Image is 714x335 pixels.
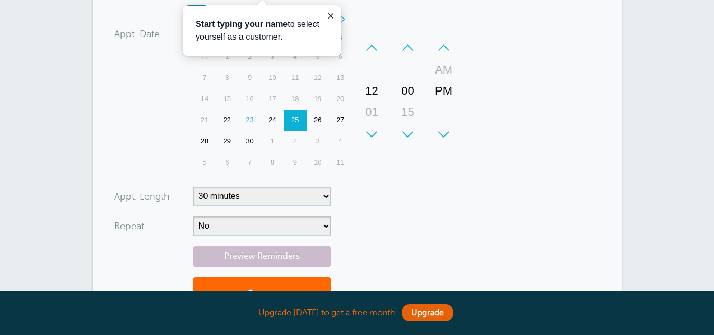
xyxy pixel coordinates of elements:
div: 23 [238,110,261,131]
div: 7 [238,152,261,173]
div: Saturday, September 6 [329,46,352,67]
div: Thursday, September 18 [284,88,307,110]
div: Sunday, September 21 [193,110,216,131]
div: 2 [284,131,307,152]
div: Wednesday, September 10 [261,67,284,88]
div: Thursday, September 25 [284,110,307,131]
div: Tuesday, September 30 [238,131,261,152]
div: 10 [261,67,284,88]
div: Tuesday, September 2 [238,46,261,67]
div: Sunday, September 7 [193,67,216,88]
div: 5 [193,152,216,173]
div: 15 [395,102,421,123]
div: Thursday, October 2 [284,131,307,152]
div: AM [431,59,457,80]
div: 1 [216,46,238,67]
div: 17 [261,88,284,110]
div: 20 [329,88,352,110]
div: 8 [261,152,284,173]
div: Monday, September 15 [216,88,238,110]
div: Monday, September 1 [216,46,238,67]
div: 00 [395,80,421,102]
div: Friday, October 3 [307,131,329,152]
div: Thursday, October 9 [284,152,307,173]
div: Next Year [333,8,352,30]
div: 14 [193,88,216,110]
div: Sunday, September 28 [193,131,216,152]
div: Saturday, October 11 [329,152,352,173]
div: 28 [193,131,216,152]
div: Saturday, September 20 [329,88,352,110]
a: Upgrade [402,304,453,321]
div: 31 [193,46,216,67]
div: Thursday, September 11 [284,67,307,88]
div: 1 [261,131,284,152]
div: 13 [329,67,352,88]
div: 10 [307,152,329,173]
div: Friday, September 12 [307,67,329,88]
button: Save [193,277,331,314]
div: Saturday, September 27 [329,110,352,131]
div: 27 [329,110,352,131]
div: 6 [329,46,352,67]
div: 21 [193,110,216,131]
div: 11 [329,152,352,173]
div: Sunday, September 14 [193,88,216,110]
div: 12 [307,67,329,88]
div: Saturday, October 4 [329,131,352,152]
div: 3 [307,131,329,152]
div: Monday, September 8 [216,67,238,88]
div: Monday, September 29 [216,131,238,152]
div: Monday, October 6 [216,152,238,173]
div: Wednesday, October 1 [261,131,284,152]
div: Tuesday, September 16 [238,88,261,110]
div: 11 [284,67,307,88]
div: Friday, September 26 [307,110,329,131]
div: 8 [216,67,238,88]
div: Wednesday, September 17 [261,88,284,110]
div: Thursday, September 4 [284,46,307,67]
div: 18 [284,88,307,110]
div: 4 [329,131,352,152]
div: Friday, September 19 [307,88,329,110]
div: 30 [395,123,421,144]
div: Wednesday, October 8 [261,152,284,173]
div: 01 [359,102,385,123]
div: Sunday, August 31 [193,46,216,67]
div: Wednesday, September 24 [261,110,284,131]
div: 25 [284,110,307,131]
div: 19 [307,88,329,110]
div: 2 [238,46,261,67]
div: 29 [216,131,238,152]
label: Repeat [114,221,144,231]
div: Minutes [392,37,424,145]
div: 9 [284,152,307,173]
div: Tuesday, October 7 [238,152,261,173]
label: Appt. Length [114,192,170,201]
div: 3 [261,46,284,67]
div: 4 [284,46,307,67]
label: Appt. Date [114,29,160,39]
div: 26 [307,110,329,131]
div: PM [431,80,457,102]
a: Preview Reminders [193,246,331,267]
div: 22 [216,110,238,131]
div: 15 [216,88,238,110]
div: Saturday, September 13 [329,67,352,88]
div: 7 [193,67,216,88]
div: 5 [307,46,329,67]
div: Hours [356,37,388,145]
div: 16 [238,88,261,110]
iframe: tooltip [183,5,341,56]
div: Wednesday, September 3 [261,46,284,67]
div: 12 [359,80,385,102]
div: Today, Tuesday, September 23 [238,110,261,131]
div: Friday, October 10 [307,152,329,173]
div: 24 [261,110,284,131]
div: Sunday, October 5 [193,152,216,173]
div: Friday, September 5 [307,46,329,67]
